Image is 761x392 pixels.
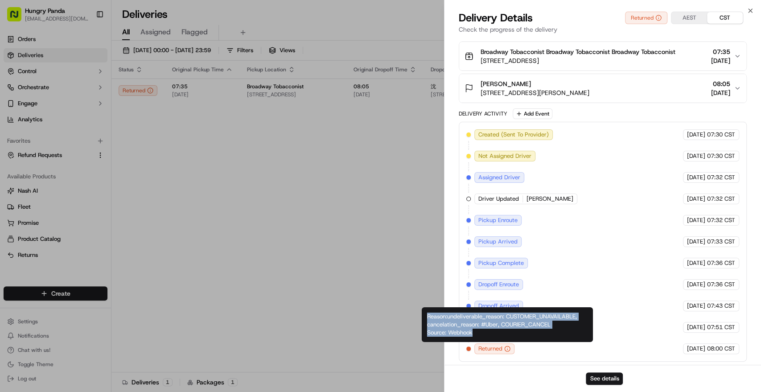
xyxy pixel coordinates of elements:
span: Assigned Driver [478,173,520,182]
span: Driver Updated [478,195,519,203]
button: See details [586,372,623,385]
span: [DATE] [687,216,705,224]
span: [PERSON_NAME] [481,79,531,88]
button: [PERSON_NAME][STREET_ADDRESS][PERSON_NAME]08:05[DATE] [459,74,746,103]
button: AEST [671,12,707,24]
span: 07:32 CST [707,173,735,182]
span: 07:35 [711,47,730,56]
span: Pickup Arrived [478,238,518,246]
span: 9月17日 [34,138,55,145]
span: 07:43 CST [707,302,735,310]
a: 📗Knowledge Base [5,196,72,212]
div: We're available if you need us! [40,94,123,101]
span: Dropoff Enroute [478,281,519,289]
span: Broadway Tobacconist Broadway Tobacconist Broadway Tobacconist [481,47,675,56]
span: [PERSON_NAME] [527,195,573,203]
span: Returned [478,345,502,353]
span: [DATE] [687,152,705,160]
span: • [29,138,33,145]
span: Dropoff Arrived [478,302,519,310]
span: 08:00 CST [707,345,735,353]
span: [DATE] [687,173,705,182]
span: [DATE] [687,259,705,267]
span: [DATE] [687,131,705,139]
span: API Documentation [84,199,143,208]
span: [DATE] [687,238,705,246]
span: 07:32 CST [707,195,735,203]
span: [DATE] [687,345,705,353]
button: Broadway Tobacconist Broadway Tobacconist Broadway Tobacconist[STREET_ADDRESS]07:35[DATE] [459,42,746,70]
span: [DATE] [687,323,705,331]
input: Got a question? Start typing here... [23,58,160,67]
div: Past conversations [9,116,60,123]
span: 07:30 CST [707,152,735,160]
div: Delivery Activity [459,110,507,117]
button: CST [707,12,743,24]
div: 💻 [75,200,82,207]
span: 07:36 CST [707,281,735,289]
span: Pylon [89,221,108,228]
span: 07:36 CST [707,259,735,267]
span: Delivery Details [459,11,533,25]
span: [STREET_ADDRESS][PERSON_NAME] [481,88,589,97]
span: Source: Webhook [427,329,473,336]
span: Created (Sent To Provider) [478,131,549,139]
span: [PERSON_NAME] [28,162,72,169]
button: Add Event [513,108,552,119]
div: Reason: undeliverable_reason: CUSTOMER_UNAVAILABLE, cancelation_reason: #Uber, COURIER_CANCEL [422,307,593,342]
button: Start new chat [152,88,162,99]
div: 📗 [9,200,16,207]
p: Welcome 👋 [9,36,162,50]
p: Check the progress of the delivery [459,25,747,34]
img: 1736555255976-a54dd68f-1ca7-489b-9aae-adbdc363a1c4 [9,85,25,101]
img: 1736555255976-a54dd68f-1ca7-489b-9aae-adbdc363a1c4 [18,163,25,170]
span: [DATE] [711,56,730,65]
span: Knowledge Base [18,199,68,208]
span: [DATE] [687,195,705,203]
a: 💻API Documentation [72,196,147,212]
span: 07:32 CST [707,216,735,224]
img: Nash [9,9,27,27]
button: See all [138,114,162,125]
span: [STREET_ADDRESS] [481,56,675,65]
span: 8月27日 [79,162,100,169]
span: Not Assigned Driver [478,152,531,160]
div: Start new chat [40,85,146,94]
span: 07:30 CST [707,131,735,139]
button: Returned [625,12,667,24]
img: Asif Zaman Khan [9,154,23,168]
span: 08:05 [711,79,730,88]
span: 07:33 CST [707,238,735,246]
span: 07:51 CST [707,323,735,331]
a: Powered byPylon [63,221,108,228]
span: Pickup Complete [478,259,524,267]
img: 8016278978528_b943e370aa5ada12b00a_72.png [19,85,35,101]
span: • [74,162,77,169]
span: Pickup Enroute [478,216,518,224]
span: [DATE] [711,88,730,97]
span: [DATE] [687,281,705,289]
span: [DATE] [687,302,705,310]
